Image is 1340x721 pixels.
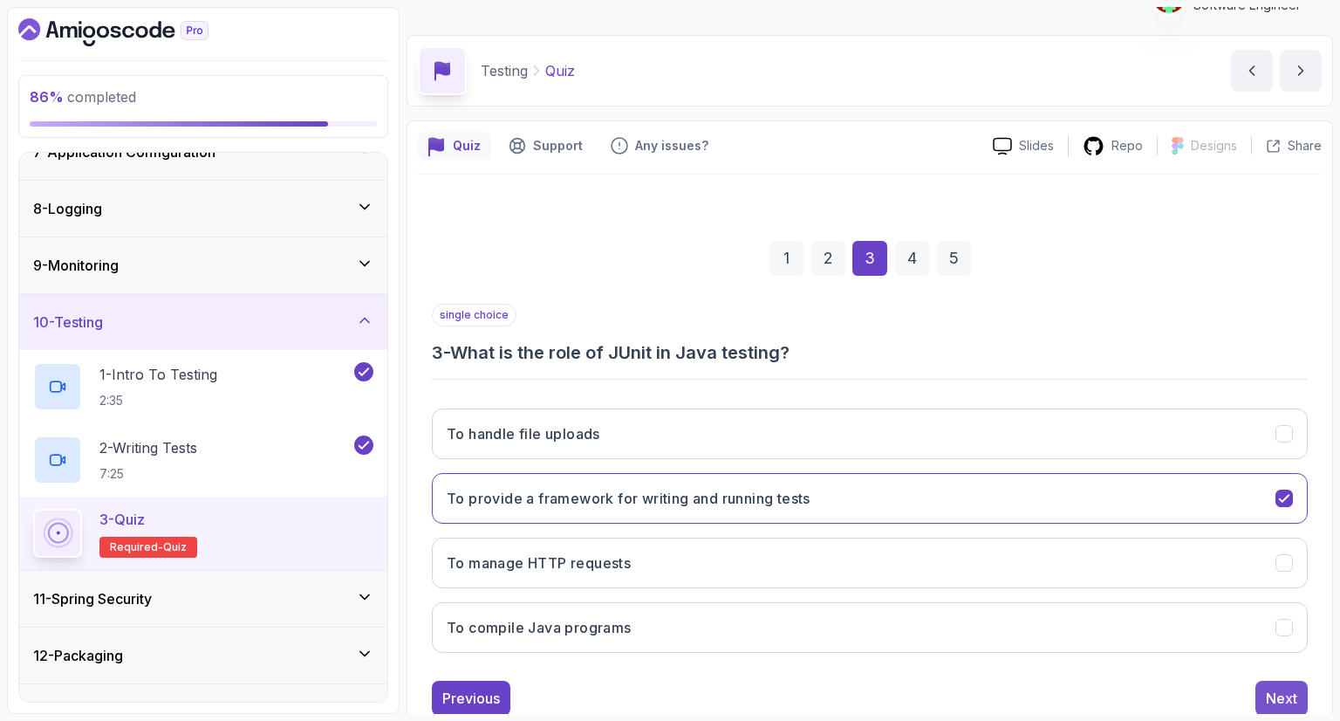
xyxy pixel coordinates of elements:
[432,681,510,716] button: Previous
[1255,681,1308,716] button: Next
[1019,137,1054,154] p: Slides
[1191,137,1237,154] p: Designs
[19,628,387,683] button: 12-Packaging
[635,137,708,154] p: Any issues?
[810,241,845,276] div: 2
[852,241,887,276] div: 3
[447,423,600,444] h3: To handle file uploads
[1111,137,1143,154] p: Repo
[979,137,1068,155] a: Slides
[769,241,803,276] div: 1
[545,60,575,81] p: Quiz
[163,540,187,554] span: quiz
[498,132,593,160] button: Support button
[99,509,145,530] p: 3 - Quiz
[1280,50,1322,92] button: next content
[19,294,387,350] button: 10-Testing
[99,465,197,483] p: 7:25
[33,312,103,333] h3: 10 - Testing
[432,473,1308,524] button: To provide a framework for writing and running tests
[418,132,491,160] button: quiz button
[442,688,500,709] div: Previous
[936,241,971,276] div: 5
[432,602,1308,653] button: To compile Java programs
[33,588,152,609] h3: 11 - Spring Security
[447,553,631,573] h3: To manage HTTP requests
[99,364,217,385] p: 1 - Intro To Testing
[1251,137,1322,154] button: Share
[1266,688,1297,709] div: Next
[33,362,373,411] button: 1-Intro To Testing2:35
[19,571,387,627] button: 11-Spring Security
[19,181,387,237] button: 8-Logging
[453,137,481,154] p: Quiz
[99,437,197,458] p: 2 - Writing Tests
[481,60,528,81] p: Testing
[19,237,387,293] button: 9-Monitoring
[432,409,1308,459] button: To handle file uploads
[432,538,1308,588] button: To manage HTTP requests
[33,255,119,276] h3: 9 - Monitoring
[99,392,217,409] p: 2:35
[447,617,632,638] h3: To compile Java programs
[33,436,373,484] button: 2-Writing Tests7:25
[30,88,136,106] span: completed
[432,340,1308,365] h3: 3 - What is the role of JUnit in Java testing?
[30,88,64,106] span: 86 %
[110,540,163,554] span: Required-
[1069,135,1157,157] a: Repo
[1231,50,1273,92] button: previous content
[432,304,516,326] p: single choice
[894,241,929,276] div: 4
[533,137,583,154] p: Support
[33,645,123,666] h3: 12 - Packaging
[33,198,102,219] h3: 8 - Logging
[33,509,373,558] button: 3-QuizRequired-quiz
[600,132,719,160] button: Feedback button
[18,18,249,46] a: Dashboard
[1288,137,1322,154] p: Share
[447,488,810,509] h3: To provide a framework for writing and running tests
